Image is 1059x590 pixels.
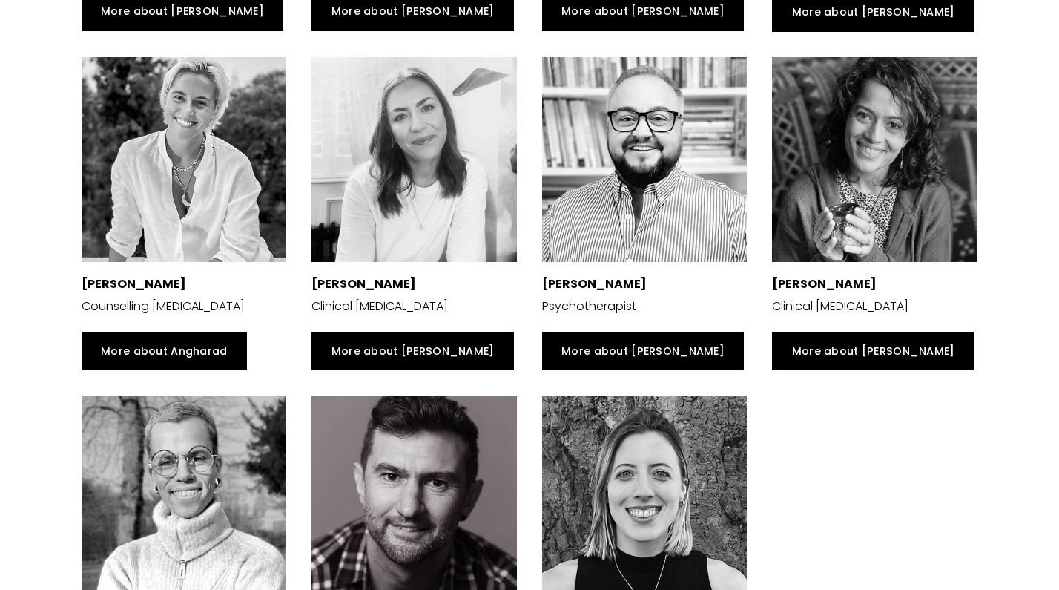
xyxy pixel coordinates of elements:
p: Clinical [MEDICAL_DATA] [311,296,517,318]
a: More about [PERSON_NAME] [311,332,513,370]
strong: [PERSON_NAME] [772,275,877,292]
p: Counselling [MEDICAL_DATA] [82,296,287,318]
p: [PERSON_NAME] [542,274,748,295]
p: [PERSON_NAME] [82,274,287,295]
a: More about [PERSON_NAME] [542,332,744,370]
p: [PERSON_NAME] [311,274,517,295]
p: Clinical [MEDICAL_DATA] [772,296,977,318]
a: More about Angharad [82,332,247,370]
a: More about [PERSON_NAME] [772,332,974,370]
p: Psychotherapist [542,296,748,318]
